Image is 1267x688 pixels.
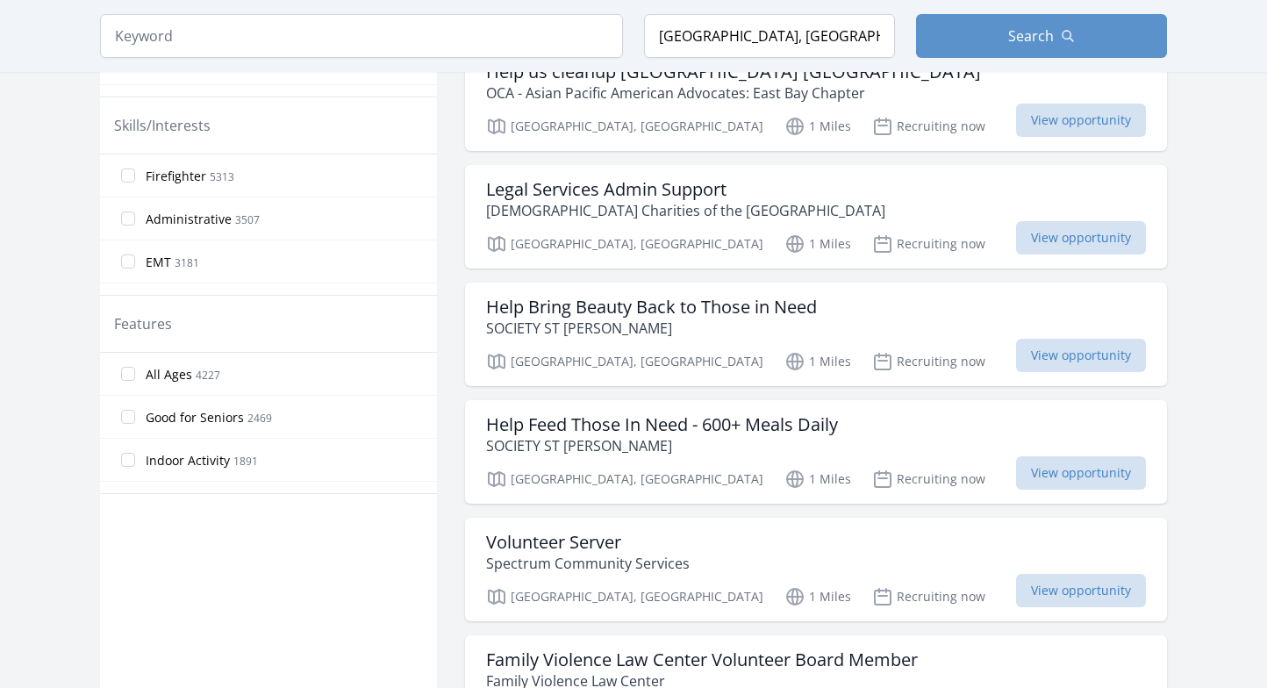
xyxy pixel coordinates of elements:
[916,14,1167,58] button: Search
[872,586,985,607] p: Recruiting now
[235,212,260,227] span: 3507
[114,313,172,334] legend: Features
[196,368,220,383] span: 4227
[872,233,985,254] p: Recruiting now
[486,532,690,553] h3: Volunteer Server
[146,211,232,228] span: Administrative
[486,351,763,372] p: [GEOGRAPHIC_DATA], [GEOGRAPHIC_DATA]
[210,169,234,184] span: 5313
[465,165,1167,269] a: Legal Services Admin Support [DEMOGRAPHIC_DATA] Charities of the [GEOGRAPHIC_DATA] [GEOGRAPHIC_DA...
[146,452,230,469] span: Indoor Activity
[121,367,135,381] input: All Ages 4227
[121,410,135,424] input: Good for Seniors 2469
[114,115,211,136] legend: Skills/Interests
[121,254,135,269] input: EMT 3181
[1008,25,1054,47] span: Search
[121,168,135,183] input: Firefighter 5313
[146,366,192,383] span: All Ages
[784,116,851,137] p: 1 Miles
[872,116,985,137] p: Recruiting now
[486,435,838,456] p: SOCIETY ST [PERSON_NAME]
[872,469,985,490] p: Recruiting now
[486,200,885,221] p: [DEMOGRAPHIC_DATA] Charities of the [GEOGRAPHIC_DATA]
[465,283,1167,386] a: Help Bring Beauty Back to Those in Need SOCIETY ST [PERSON_NAME] [GEOGRAPHIC_DATA], [GEOGRAPHIC_D...
[100,14,623,58] input: Keyword
[784,469,851,490] p: 1 Miles
[486,649,918,670] h3: Family Violence Law Center Volunteer Board Member
[175,255,199,270] span: 3181
[784,351,851,372] p: 1 Miles
[146,409,244,426] span: Good for Seniors
[1016,221,1146,254] span: View opportunity
[486,553,690,574] p: Spectrum Community Services
[486,233,763,254] p: [GEOGRAPHIC_DATA], [GEOGRAPHIC_DATA]
[486,469,763,490] p: [GEOGRAPHIC_DATA], [GEOGRAPHIC_DATA]
[486,297,817,318] h3: Help Bring Beauty Back to Those in Need
[121,211,135,226] input: Administrative 3507
[146,254,171,271] span: EMT
[121,453,135,467] input: Indoor Activity 1891
[1016,339,1146,372] span: View opportunity
[784,233,851,254] p: 1 Miles
[486,61,981,82] h3: Help us cleanup [GEOGRAPHIC_DATA] [GEOGRAPHIC_DATA]
[486,586,763,607] p: [GEOGRAPHIC_DATA], [GEOGRAPHIC_DATA]
[1016,456,1146,490] span: View opportunity
[1016,574,1146,607] span: View opportunity
[465,518,1167,621] a: Volunteer Server Spectrum Community Services [GEOGRAPHIC_DATA], [GEOGRAPHIC_DATA] 1 Miles Recruit...
[247,411,272,426] span: 2469
[233,454,258,469] span: 1891
[465,400,1167,504] a: Help Feed Those In Need - 600+ Meals Daily SOCIETY ST [PERSON_NAME] [GEOGRAPHIC_DATA], [GEOGRAPHI...
[486,179,885,200] h3: Legal Services Admin Support
[465,47,1167,151] a: Help us cleanup [GEOGRAPHIC_DATA] [GEOGRAPHIC_DATA] OCA - Asian Pacific American Advocates: East ...
[486,82,981,104] p: OCA - Asian Pacific American Advocates: East Bay Chapter
[486,116,763,137] p: [GEOGRAPHIC_DATA], [GEOGRAPHIC_DATA]
[644,14,895,58] input: Location
[146,168,206,185] span: Firefighter
[486,318,817,339] p: SOCIETY ST [PERSON_NAME]
[784,586,851,607] p: 1 Miles
[872,351,985,372] p: Recruiting now
[1016,104,1146,137] span: View opportunity
[486,414,838,435] h3: Help Feed Those In Need - 600+ Meals Daily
